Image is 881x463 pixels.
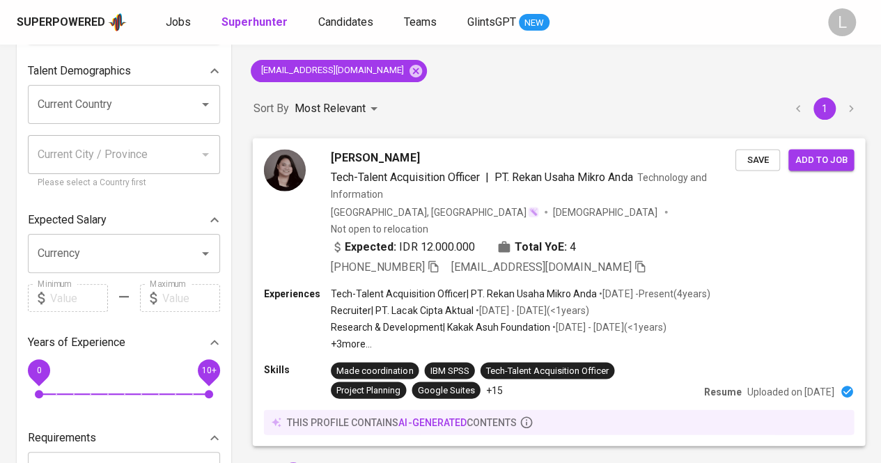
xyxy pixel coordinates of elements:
[331,238,475,255] div: IDR 12.000.000
[251,60,427,82] div: [EMAIL_ADDRESS][DOMAIN_NAME]
[735,149,780,171] button: Save
[295,96,382,122] div: Most Relevant
[318,14,376,31] a: Candidates
[264,362,331,376] p: Skills
[318,15,373,29] span: Candidates
[550,320,666,334] p: • [DATE] - [DATE] ( <1 years )
[17,15,105,31] div: Superpowered
[331,287,597,301] p: Tech-Talent Acquisition Officer | PT. Rekan Usaha Mikro Anda
[515,238,567,255] b: Total YoE:
[331,337,710,351] p: +3 more ...
[50,284,108,312] input: Value
[331,304,474,317] p: Recruiter | PT. Lacak Cipta Aktual
[813,97,836,120] button: page 1
[474,304,589,317] p: • [DATE] - [DATE] ( <1 years )
[331,320,550,334] p: Research & Development | Kakak Asuh Foundation
[264,149,306,191] img: 27358845eeaaa4fe4d07e764721e81f1.jpg
[331,221,428,235] p: Not open to relocation
[331,171,707,199] span: Technology and Information
[331,260,424,273] span: [PHONE_NUMBER]
[485,168,489,185] span: |
[221,14,290,31] a: Superhunter
[828,8,856,36] div: L
[336,364,413,377] div: Made coordination
[28,329,220,356] div: Years of Experience
[331,205,539,219] div: [GEOGRAPHIC_DATA], [GEOGRAPHIC_DATA]
[486,383,503,397] p: +15
[251,64,412,77] span: [EMAIL_ADDRESS][DOMAIN_NAME]
[166,14,194,31] a: Jobs
[38,176,210,190] p: Please select a Country first
[553,205,659,219] span: [DEMOGRAPHIC_DATA]
[221,15,288,29] b: Superhunter
[331,149,419,166] span: [PERSON_NAME]
[742,152,773,168] span: Save
[788,149,854,171] button: Add to job
[166,15,191,29] span: Jobs
[201,366,216,375] span: 10+
[331,170,480,183] span: Tech-Talent Acquisition Officer
[287,415,517,429] p: this profile contains contents
[404,14,439,31] a: Teams
[28,206,220,234] div: Expected Salary
[336,384,400,397] div: Project Planning
[404,15,437,29] span: Teams
[417,384,474,397] div: Google Suites
[795,152,847,168] span: Add to job
[704,384,742,398] p: Resume
[345,238,396,255] b: Expected:
[36,366,41,375] span: 0
[264,287,331,301] p: Experiences
[597,287,710,301] p: • [DATE] - Present ( 4 years )
[785,97,864,120] nav: pagination navigation
[467,15,516,29] span: GlintsGPT
[451,260,632,273] span: [EMAIL_ADDRESS][DOMAIN_NAME]
[467,14,549,31] a: GlintsGPT NEW
[747,384,834,398] p: Uploaded on [DATE]
[254,139,864,446] a: [PERSON_NAME]Tech-Talent Acquisition Officer|PT. Rekan Usaha Mikro AndaTechnology and Information...
[28,334,125,351] p: Years of Experience
[254,100,289,117] p: Sort By
[486,364,609,377] div: Tech-Talent Acquisition Officer
[28,57,220,85] div: Talent Demographics
[430,364,469,377] div: IBM SPSS
[570,238,576,255] span: 4
[108,12,127,33] img: app logo
[398,416,466,427] span: AI-generated
[28,212,107,228] p: Expected Salary
[196,244,215,263] button: Open
[17,12,127,33] a: Superpoweredapp logo
[196,95,215,114] button: Open
[28,430,96,446] p: Requirements
[295,100,366,117] p: Most Relevant
[28,424,220,452] div: Requirements
[162,284,220,312] input: Value
[494,170,633,183] span: PT. Rekan Usaha Mikro Anda
[519,16,549,30] span: NEW
[528,206,539,217] img: magic_wand.svg
[28,63,131,79] p: Talent Demographics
